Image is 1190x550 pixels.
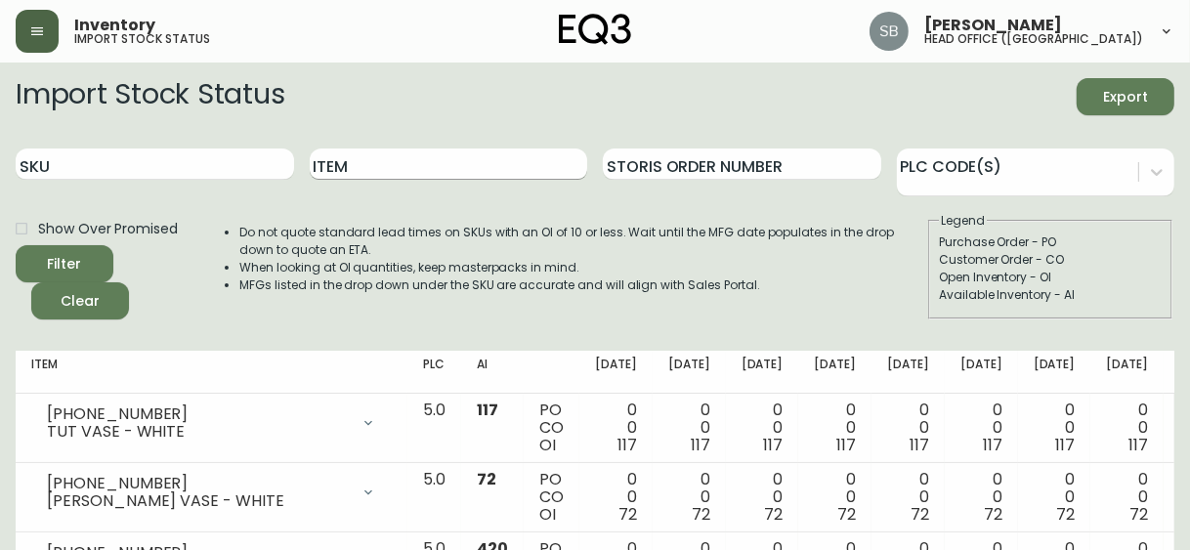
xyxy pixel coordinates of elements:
h2: Import Stock Status [16,78,284,115]
th: [DATE] [871,351,945,394]
th: [DATE] [945,351,1018,394]
span: 117 [477,399,498,421]
span: 117 [910,434,929,456]
span: Export [1092,85,1159,109]
span: 72 [984,503,1002,526]
div: 0 0 [814,402,856,454]
li: When looking at OI quantities, keep masterpacks in mind. [239,259,926,276]
span: 72 [618,503,637,526]
span: 117 [983,434,1002,456]
th: AI [461,351,524,394]
span: 117 [836,434,856,456]
div: 0 0 [742,471,784,524]
th: [DATE] [579,351,653,394]
div: 0 0 [668,402,710,454]
img: logo [559,14,631,45]
span: 72 [837,503,856,526]
span: 72 [911,503,929,526]
span: 117 [1128,434,1148,456]
div: 0 0 [887,402,929,454]
div: Open Inventory - OI [939,269,1162,286]
div: 0 0 [668,471,710,524]
span: 72 [477,468,496,490]
span: 117 [764,434,784,456]
span: 72 [765,503,784,526]
th: [DATE] [1090,351,1164,394]
div: [PHONE_NUMBER] [47,475,349,492]
span: [PERSON_NAME] [924,18,1062,33]
div: [PHONE_NUMBER]TUT VASE - WHITE [31,402,392,444]
div: 0 0 [1034,402,1076,454]
th: [DATE] [1018,351,1091,394]
span: OI [539,434,556,456]
div: [PHONE_NUMBER] [47,405,349,423]
div: TUT VASE - WHITE [47,423,349,441]
div: 0 0 [814,471,856,524]
li: MFGs listed in the drop down under the SKU are accurate and will align with Sales Portal. [239,276,926,294]
span: OI [539,503,556,526]
div: PO CO [539,471,564,524]
div: 0 0 [1106,471,1148,524]
div: Available Inventory - AI [939,286,1162,304]
div: 0 0 [742,402,784,454]
span: 72 [1129,503,1148,526]
th: [DATE] [798,351,871,394]
th: [DATE] [726,351,799,394]
div: 0 0 [1106,402,1148,454]
div: [PHONE_NUMBER][PERSON_NAME] VASE - WHITE [31,471,392,514]
td: 5.0 [407,463,461,532]
div: 0 0 [595,402,637,454]
div: PO CO [539,402,564,454]
div: 0 0 [887,471,929,524]
div: [PERSON_NAME] VASE - WHITE [47,492,349,510]
div: 0 0 [960,471,1002,524]
th: PLC [407,351,461,394]
span: Show Over Promised [38,219,178,239]
legend: Legend [939,212,987,230]
span: 117 [617,434,637,456]
div: Purchase Order - PO [939,233,1162,251]
td: 5.0 [407,394,461,463]
button: Export [1077,78,1174,115]
div: 0 0 [1034,471,1076,524]
button: Filter [16,245,113,282]
img: 85855414dd6b989d32b19e738a67d5b5 [870,12,909,51]
span: 72 [1057,503,1076,526]
div: Customer Order - CO [939,251,1162,269]
th: Item [16,351,407,394]
span: Clear [47,289,113,314]
h5: import stock status [74,33,210,45]
button: Clear [31,282,129,319]
span: 117 [691,434,710,456]
span: 117 [1056,434,1076,456]
div: 0 0 [595,471,637,524]
span: 72 [692,503,710,526]
th: [DATE] [653,351,726,394]
span: Inventory [74,18,155,33]
h5: head office ([GEOGRAPHIC_DATA]) [924,33,1143,45]
div: 0 0 [960,402,1002,454]
li: Do not quote standard lead times on SKUs with an OI of 10 or less. Wait until the MFG date popula... [239,224,926,259]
